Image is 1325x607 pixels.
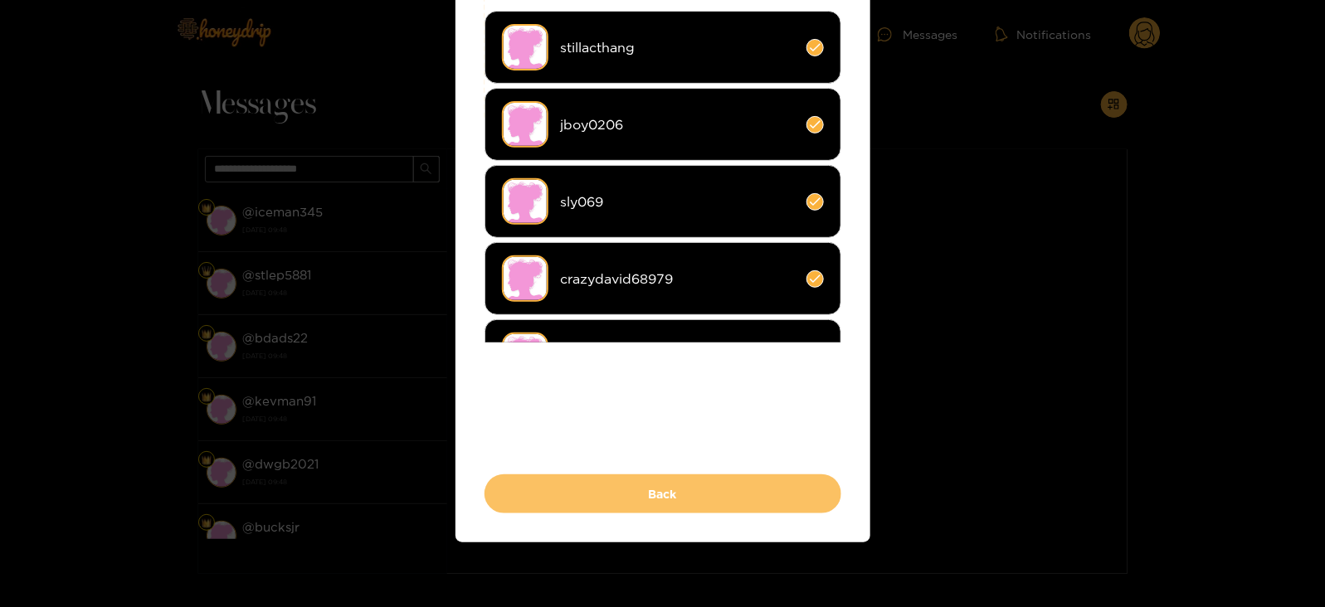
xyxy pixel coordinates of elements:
[561,270,794,289] span: crazydavid68979
[502,101,548,148] img: no-avatar.png
[502,333,548,379] img: no-avatar.png
[485,474,841,513] button: Back
[561,115,794,134] span: jboy0206
[561,192,794,211] span: sly069
[561,38,794,57] span: stillacthang
[502,255,548,302] img: no-avatar.png
[502,24,548,70] img: no-avatar.png
[502,178,548,225] img: no-avatar.png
